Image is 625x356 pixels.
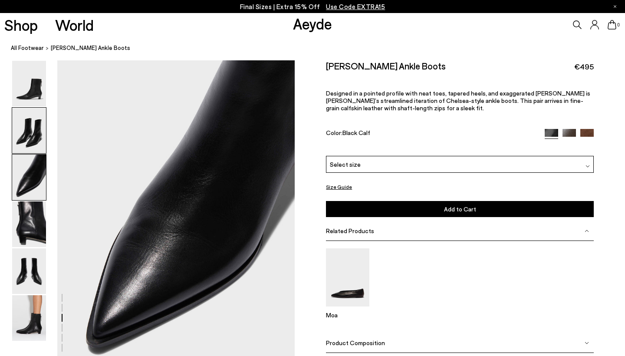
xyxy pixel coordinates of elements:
button: Add to Cart [326,201,594,217]
span: Navigate to /collections/ss25-final-sizes [326,3,385,10]
span: €495 [574,61,594,72]
div: Color: [326,129,536,138]
h2: [PERSON_NAME] Ankle Boots [326,60,446,71]
p: Designed in a pointed profile with neat toes, tapered heels, and exaggerated [PERSON_NAME] is [PE... [326,89,594,112]
span: Related Products [326,227,374,234]
a: Moa Pointed-Toe Flats Moa [326,300,369,319]
span: 0 [616,23,621,27]
img: svg%3E [585,341,589,345]
img: Moa Pointed-Toe Flats [326,248,369,306]
a: Aeyde [293,14,332,33]
img: Harriet Pointed Ankle Boots - Image 3 [12,155,46,200]
span: Add to Cart [444,205,476,213]
img: Harriet Pointed Ankle Boots - Image 6 [12,295,46,341]
nav: breadcrumb [11,36,625,60]
img: svg%3E [586,164,590,168]
button: Size Guide [326,181,352,192]
img: Harriet Pointed Ankle Boots - Image 2 [12,108,46,153]
span: Product Composition [326,339,385,346]
img: Harriet Pointed Ankle Boots - Image 5 [12,248,46,294]
a: Shop [4,17,38,33]
span: Select size [330,160,361,169]
img: Harriet Pointed Ankle Boots - Image 1 [12,61,46,106]
span: Black Calf [342,129,370,136]
a: World [55,17,94,33]
p: Moa [326,311,369,319]
a: 0 [608,20,616,30]
p: Final Sizes | Extra 15% Off [240,1,385,12]
span: [PERSON_NAME] Ankle Boots [51,43,130,53]
img: svg%3E [585,229,589,233]
img: Harriet Pointed Ankle Boots - Image 4 [12,201,46,247]
a: All Footwear [11,43,44,53]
